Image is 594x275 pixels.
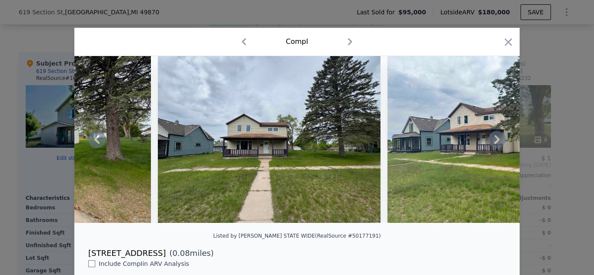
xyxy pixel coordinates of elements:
[213,233,380,239] div: Listed by [PERSON_NAME] STATE WIDE (RealSource #50177191)
[166,247,214,259] span: ( miles)
[286,36,308,47] div: Comp I
[173,248,190,258] span: 0.08
[95,260,193,267] span: Include Comp I in ARV Analysis
[88,247,166,259] div: [STREET_ADDRESS]
[158,56,380,223] img: Property Img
